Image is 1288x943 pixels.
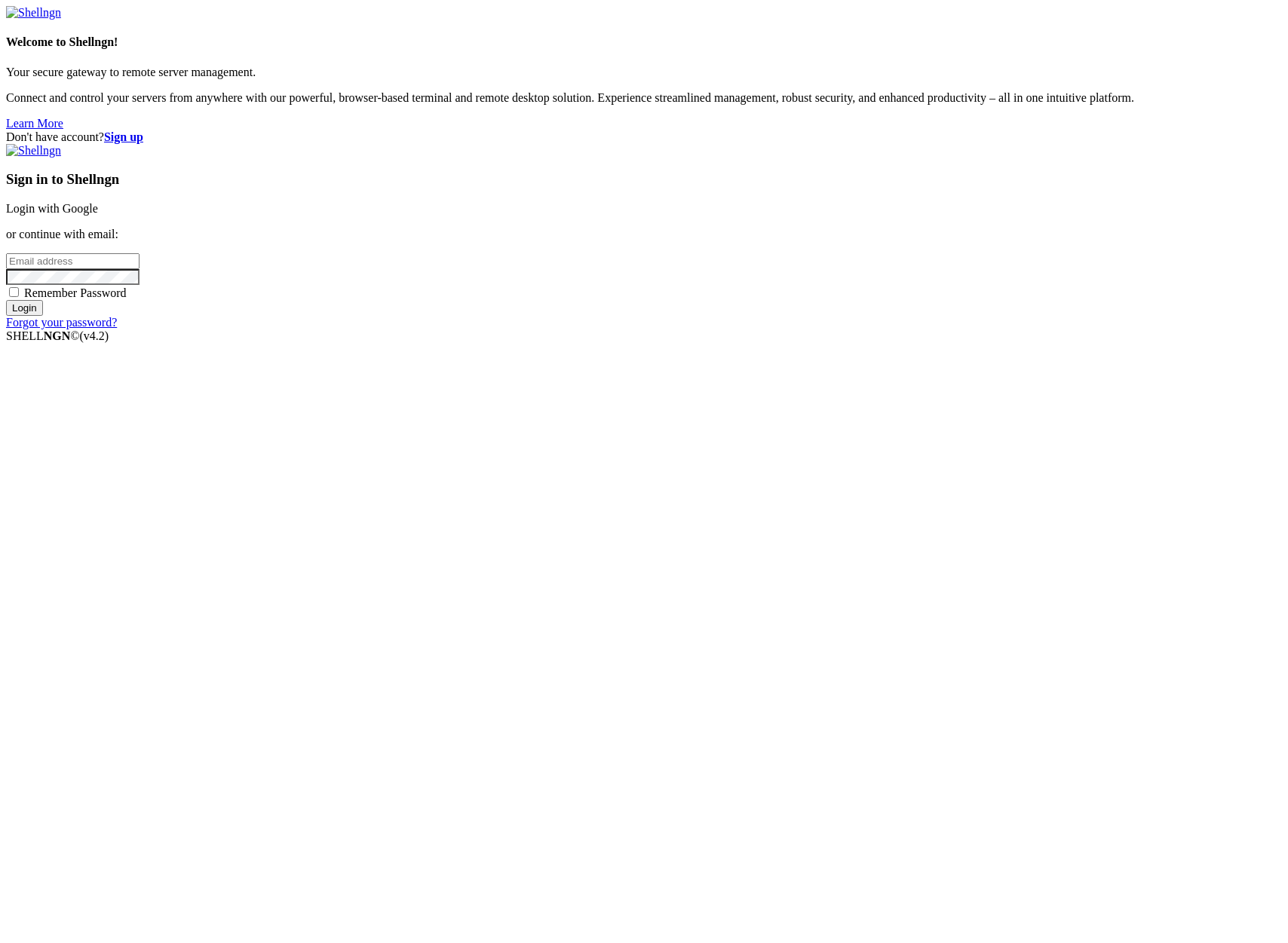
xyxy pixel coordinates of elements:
input: Remember Password [9,287,19,297]
h3: Sign in to Shellngn [6,171,1282,188]
a: Login with Google [6,202,98,215]
a: Learn More [6,117,63,130]
span: 4.2.0 [80,329,109,342]
img: Shellngn [6,144,61,158]
h4: Welcome to Shellngn! [6,35,1282,49]
input: Login [6,300,43,316]
div: Don't have account? [6,130,1282,144]
span: SHELL © [6,329,109,342]
span: Remember Password [24,286,127,299]
a: Forgot your password? [6,316,117,329]
a: Sign up [104,130,143,143]
input: Email address [6,253,140,269]
img: Shellngn [6,6,61,20]
p: Connect and control your servers from anywhere with our powerful, browser-based terminal and remo... [6,91,1282,105]
p: Your secure gateway to remote server management. [6,66,1282,79]
b: NGN [44,329,71,342]
p: or continue with email: [6,228,1282,241]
